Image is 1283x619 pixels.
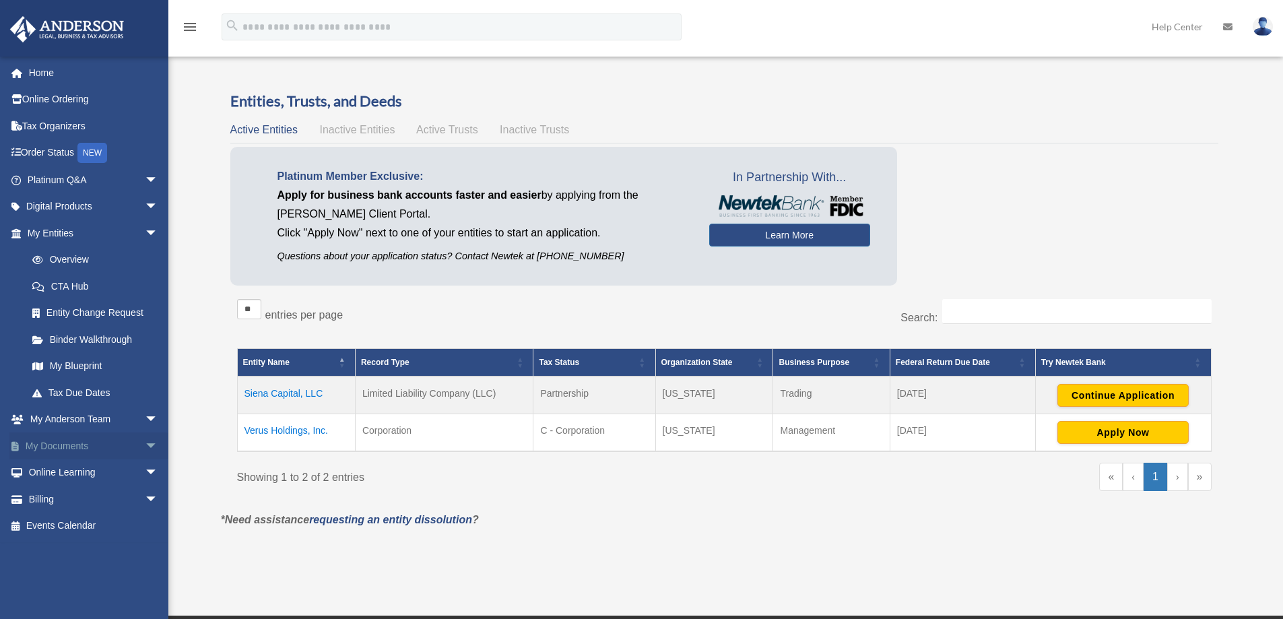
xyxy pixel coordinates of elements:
p: Platinum Member Exclusive: [277,167,689,186]
i: menu [182,19,198,35]
span: Active Entities [230,124,298,135]
a: Billingarrow_drop_down [9,486,178,513]
span: arrow_drop_down [145,459,172,487]
a: Binder Walkthrough [19,326,172,353]
a: menu [182,24,198,35]
span: arrow_drop_down [145,193,172,221]
span: Entity Name [243,358,290,367]
th: Try Newtek Bank : Activate to sort [1035,349,1211,377]
td: Siena Capital, LLC [237,377,355,414]
span: Apply for business bank accounts faster and easier [277,189,541,201]
th: Federal Return Due Date: Activate to sort [890,349,1035,377]
a: Entity Change Request [19,300,172,327]
span: arrow_drop_down [145,432,172,460]
button: Apply Now [1057,421,1189,444]
span: arrow_drop_down [145,166,172,194]
span: Inactive Trusts [500,124,569,135]
p: Questions about your application status? Contact Newtek at [PHONE_NUMBER] [277,248,689,265]
em: *Need assistance ? [221,514,479,525]
th: Business Purpose: Activate to sort [773,349,890,377]
a: Home [9,59,178,86]
a: Online Learningarrow_drop_down [9,459,178,486]
span: arrow_drop_down [145,406,172,434]
label: Search: [900,312,937,323]
span: Tax Status [539,358,579,367]
span: Record Type [361,358,409,367]
img: NewtekBankLogoSM.png [716,195,863,217]
img: User Pic [1253,17,1273,36]
a: Overview [19,247,165,273]
a: My Blueprint [19,353,172,380]
td: [US_STATE] [655,377,773,414]
td: [US_STATE] [655,414,773,452]
i: search [225,18,240,33]
a: My Anderson Teamarrow_drop_down [9,406,178,433]
a: Events Calendar [9,513,178,540]
a: 1 [1144,463,1167,491]
td: Partnership [533,377,655,414]
div: Try Newtek Bank [1041,354,1191,370]
a: Order StatusNEW [9,139,178,167]
span: In Partnership With... [709,167,870,189]
a: Last [1188,463,1212,491]
a: CTA Hub [19,273,172,300]
td: Trading [773,377,890,414]
p: Click "Apply Now" next to one of your entities to start an application. [277,224,689,242]
th: Entity Name: Activate to invert sorting [237,349,355,377]
a: Online Ordering [9,86,178,113]
a: Next [1167,463,1188,491]
td: Management [773,414,890,452]
a: First [1099,463,1123,491]
a: Tax Due Dates [19,379,172,406]
a: Previous [1123,463,1144,491]
td: [DATE] [890,377,1035,414]
div: NEW [77,143,107,163]
a: My Documentsarrow_drop_down [9,432,178,459]
span: arrow_drop_down [145,486,172,513]
button: Continue Application [1057,384,1189,407]
th: Tax Status: Activate to sort [533,349,655,377]
span: Active Trusts [416,124,478,135]
div: Showing 1 to 2 of 2 entries [237,463,715,487]
span: arrow_drop_down [145,220,172,247]
a: My Entitiesarrow_drop_down [9,220,172,247]
p: by applying from the [PERSON_NAME] Client Portal. [277,186,689,224]
span: Business Purpose [779,358,849,367]
span: Organization State [661,358,733,367]
a: requesting an entity dissolution [309,514,472,525]
span: Federal Return Due Date [896,358,990,367]
a: Platinum Q&Aarrow_drop_down [9,166,178,193]
th: Organization State: Activate to sort [655,349,773,377]
a: Learn More [709,224,870,247]
a: Tax Organizers [9,112,178,139]
span: Inactive Entities [319,124,395,135]
td: Limited Liability Company (LLC) [355,377,533,414]
td: Corporation [355,414,533,452]
th: Record Type: Activate to sort [355,349,533,377]
td: C - Corporation [533,414,655,452]
label: entries per page [265,309,343,321]
td: Verus Holdings, Inc. [237,414,355,452]
h3: Entities, Trusts, and Deeds [230,91,1218,112]
a: Digital Productsarrow_drop_down [9,193,178,220]
img: Anderson Advisors Platinum Portal [6,16,128,42]
td: [DATE] [890,414,1035,452]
